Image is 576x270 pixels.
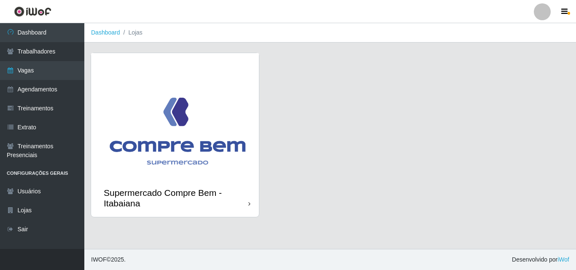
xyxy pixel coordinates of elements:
a: iWof [557,256,569,263]
a: Dashboard [91,29,120,36]
span: Desenvolvido por [512,255,569,264]
nav: breadcrumb [84,23,576,43]
div: Supermercado Compre Bem - Itabaiana [104,187,248,209]
li: Lojas [120,28,143,37]
a: Supermercado Compre Bem - Itabaiana [91,53,259,217]
img: cardImg [91,53,259,179]
span: © 2025 . [91,255,126,264]
img: CoreUI Logo [14,6,51,17]
span: IWOF [91,256,107,263]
